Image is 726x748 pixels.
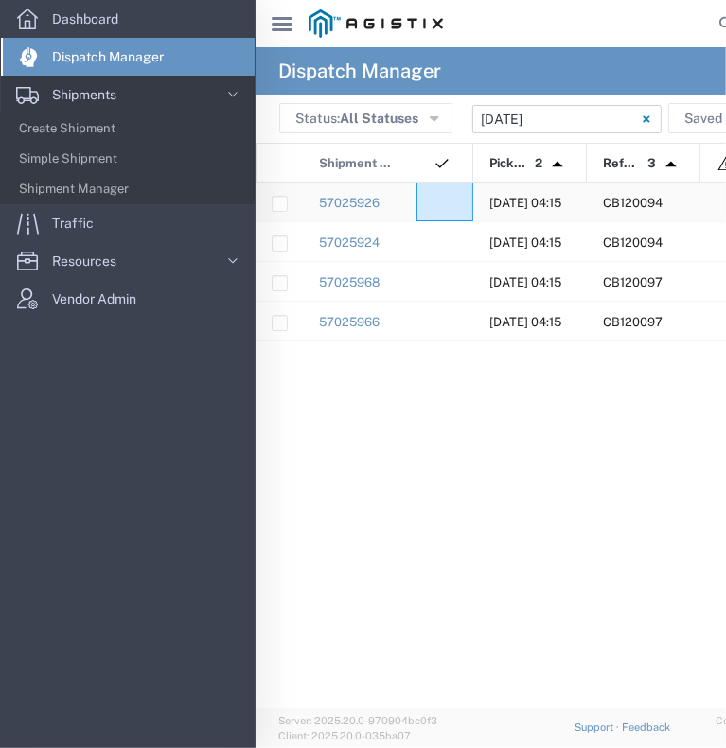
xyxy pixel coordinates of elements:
[656,149,686,180] img: arrow-dropup.svg
[278,715,437,726] span: Server: 2025.20.0-970904bc0f3
[340,111,418,126] span: All Statuses
[319,196,380,210] a: 57025926
[52,280,150,318] span: Vendor Admin
[542,149,573,180] img: arrow-dropup.svg
[319,275,380,289] a: 57025968
[603,144,641,183] span: Reference
[1,38,255,76] a: Dispatch Manager
[647,144,656,183] span: 3
[433,154,452,173] img: icon
[535,144,542,183] span: 2
[319,144,396,183] span: Shipment No.
[278,730,411,741] span: Client: 2025.20.0-035ba07
[575,722,623,733] a: Support
[489,196,561,210] span: 10/04/2025, 04:15
[603,275,663,289] span: CB120097
[489,275,561,289] span: 10/04/2025, 04:15
[1,76,255,113] a: Shipments
[603,315,663,329] span: CB120097
[1,280,255,318] a: Vendor Admin
[1,204,255,242] a: Traffic
[279,103,452,133] button: Status:All Statuses
[19,170,241,208] span: Shipment Manager
[52,76,130,113] span: Shipments
[319,315,380,329] a: 57025966
[19,110,241,148] span: Create Shipment
[603,235,663,250] span: CB120094
[622,722,670,733] a: Feedback
[52,242,130,280] span: Resources
[52,38,177,76] span: Dispatch Manager
[52,204,107,242] span: Traffic
[309,9,443,38] img: logo
[319,235,380,250] a: 57025924
[1,242,255,280] a: Resources
[489,315,561,329] span: 10/04/2025, 04:15
[19,140,241,178] span: Simple Shipment
[603,196,663,210] span: CB120094
[489,144,528,183] span: Pickup Date and Time
[489,235,561,250] span: 10/04/2025, 04:15
[278,47,441,95] h4: Dispatch Manager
